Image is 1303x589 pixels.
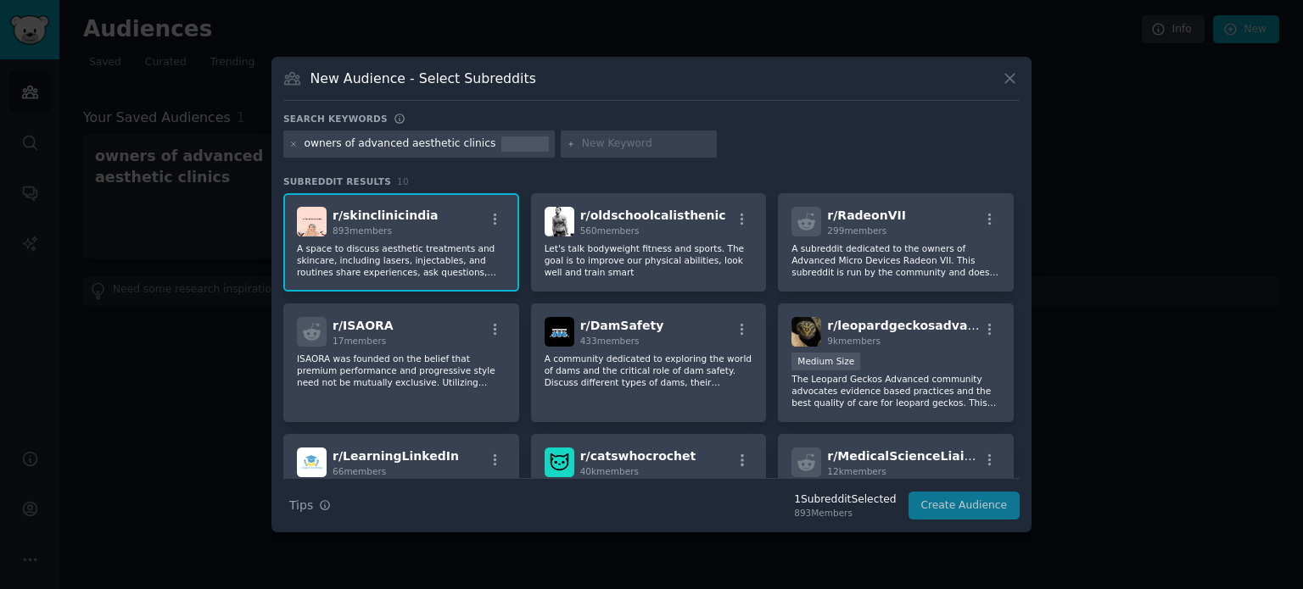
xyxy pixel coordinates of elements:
span: 17 members [333,336,386,346]
img: leopardgeckosadvanced [791,317,821,347]
span: 9k members [827,336,881,346]
p: ISAORA was founded on the belief that premium performance and progressive style need not be mutua... [297,353,506,388]
span: r/ ISAORA [333,319,394,332]
p: Let's talk bodyweight fitness and sports. The goal is to improve our physical abilities, look wel... [545,242,753,278]
span: r/ RadeonVII [827,208,906,222]
button: Tips [283,491,337,520]
span: Tips [289,497,313,514]
h3: Search keywords [283,113,388,125]
img: skinclinicindia [297,207,327,236]
span: 299 members [827,225,886,236]
p: The Leopard Geckos Advanced community advocates evidence based practices and the best quality of ... [791,373,1000,408]
span: r/ skinclinicindia [333,208,438,222]
div: owners of advanced aesthetic clinics [305,136,496,152]
span: 40k members [580,466,639,476]
span: r/ oldschoolcalisthenic [580,208,726,222]
span: r/ DamSafety [580,319,664,332]
span: r/ leopardgeckosadvanced [827,319,999,332]
span: Subreddit Results [283,175,391,187]
span: 893 members [333,225,392,236]
img: DamSafety [545,317,574,347]
span: r/ catswhocrochet [580,449,696,463]
span: 433 members [580,336,640,346]
span: 10 [397,176,409,186]
p: A community dedicated to exploring the world of dams and the critical role of dam safety. Discuss... [545,353,753,388]
input: New Keyword [582,136,711,152]
div: 893 Members [794,507,896,519]
span: r/ MedicalScienceLiaison [827,449,987,463]
img: LearningLinkedIn [297,447,327,477]
img: oldschoolcalisthenic [545,207,574,236]
p: A subreddit dedicated to the owners of Advanced Micro Devices Radeon VII. This subreddit is run b... [791,242,1000,278]
span: 12k members [827,466,886,476]
div: 1 Subreddit Selected [794,492,896,508]
img: catswhocrochet [545,447,574,477]
p: A space to discuss aesthetic treatments and skincare, including lasers, injectables, and routines... [297,242,506,278]
div: Medium Size [791,353,860,370]
span: r/ LearningLinkedIn [333,449,459,463]
span: 66 members [333,466,386,476]
span: 560 members [580,225,640,236]
h3: New Audience - Select Subreddits [310,69,536,87]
